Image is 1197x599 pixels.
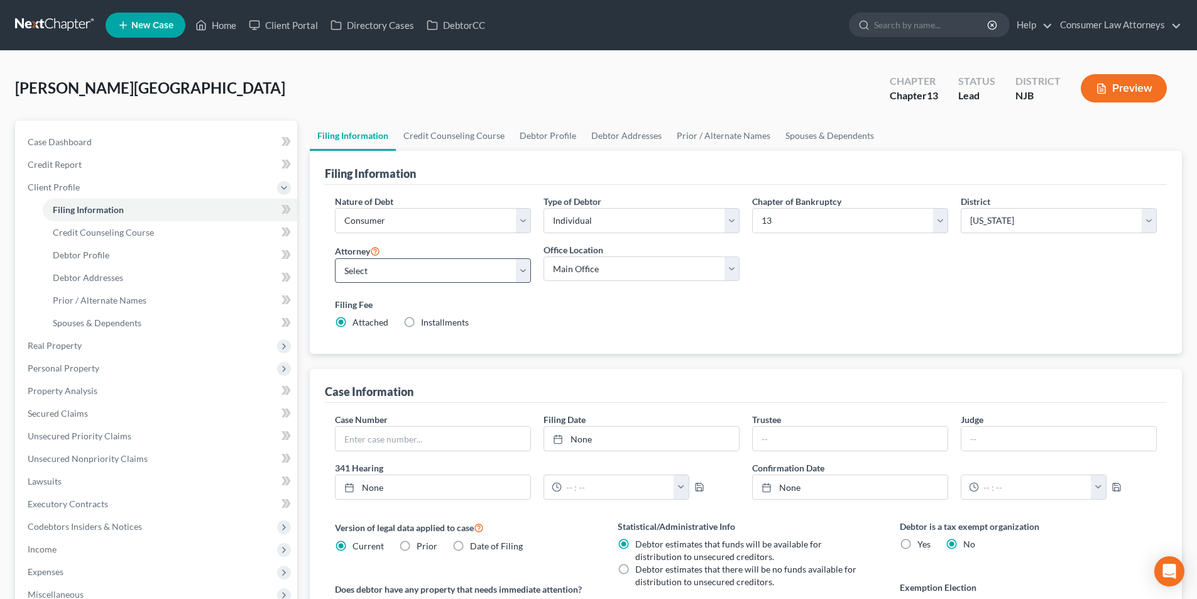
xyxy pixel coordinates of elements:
span: New Case [131,21,173,30]
span: Filing Information [53,204,124,215]
a: Unsecured Priority Claims [18,425,297,448]
span: Yes [917,539,931,549]
label: Attorney [335,243,380,258]
span: Prior [417,541,437,551]
div: Status [958,74,995,89]
span: Personal Property [28,363,99,373]
div: District [1015,74,1061,89]
span: Debtor Addresses [53,272,123,283]
a: Prior / Alternate Names [669,121,778,151]
span: Lawsuits [28,476,62,486]
label: Trustee [752,413,781,426]
span: Client Profile [28,182,80,192]
span: Attached [353,317,388,327]
input: -- [753,427,948,451]
a: Debtor Profile [43,244,297,267]
label: Office Location [544,243,603,256]
label: Nature of Debt [335,195,393,208]
a: Spouses & Dependents [43,312,297,334]
span: Real Property [28,340,82,351]
div: Filing Information [325,166,416,181]
a: Unsecured Nonpriority Claims [18,448,297,470]
label: Does debtor have any property that needs immediate attention? [335,583,592,596]
div: NJB [1015,89,1061,103]
span: Secured Claims [28,408,88,419]
span: Unsecured Nonpriority Claims [28,453,148,464]
a: Credit Report [18,153,297,176]
label: Debtor is a tax exempt organization [900,520,1157,533]
a: Directory Cases [324,14,420,36]
span: Credit Counseling Course [53,227,154,238]
a: Executory Contracts [18,493,297,515]
span: Spouses & Dependents [53,317,141,328]
input: Enter case number... [336,427,530,451]
div: Chapter [890,89,938,103]
span: Expenses [28,566,63,577]
a: Prior / Alternate Names [43,289,297,312]
span: Debtor estimates that there will be no funds available for distribution to unsecured creditors. [635,564,856,587]
label: District [961,195,990,208]
label: Exemption Election [900,581,1157,594]
label: Case Number [335,413,388,426]
label: Confirmation Date [746,461,1163,475]
a: Debtor Addresses [584,121,669,151]
input: -- : -- [562,475,674,499]
input: -- : -- [979,475,1091,499]
span: Debtor Profile [53,250,109,260]
span: Unsecured Priority Claims [28,431,131,441]
a: Lawsuits [18,470,297,493]
a: Credit Counseling Course [43,221,297,244]
span: 13 [927,89,938,101]
label: Type of Debtor [544,195,601,208]
a: Secured Claims [18,402,297,425]
a: None [544,427,739,451]
div: Open Intercom Messenger [1154,556,1184,586]
div: Case Information [325,384,413,399]
button: Preview [1081,74,1167,102]
label: Filing Fee [335,298,1157,311]
a: Filing Information [43,199,297,221]
label: Version of legal data applied to case [335,520,592,535]
span: Date of Filing [470,541,523,551]
a: Property Analysis [18,380,297,402]
div: Lead [958,89,995,103]
a: Filing Information [310,121,396,151]
a: Debtor Addresses [43,267,297,289]
label: Statistical/Administrative Info [618,520,875,533]
span: [PERSON_NAME][GEOGRAPHIC_DATA] [15,79,285,97]
span: Installments [421,317,469,327]
label: Filing Date [544,413,586,426]
span: No [963,539,975,549]
label: Chapter of Bankruptcy [752,195,841,208]
a: DebtorCC [420,14,491,36]
a: Case Dashboard [18,131,297,153]
a: None [336,475,530,499]
a: Consumer Law Attorneys [1054,14,1181,36]
input: Search by name... [874,13,989,36]
a: None [753,475,948,499]
span: Current [353,541,384,551]
label: Judge [961,413,983,426]
a: Debtor Profile [512,121,584,151]
a: Home [189,14,243,36]
span: Case Dashboard [28,136,92,147]
span: Property Analysis [28,385,97,396]
label: 341 Hearing [329,461,746,475]
input: -- [961,427,1156,451]
a: Credit Counseling Course [396,121,512,151]
span: Prior / Alternate Names [53,295,146,305]
a: Client Portal [243,14,324,36]
span: Executory Contracts [28,498,108,509]
a: Help [1010,14,1052,36]
span: Codebtors Insiders & Notices [28,521,142,532]
div: Chapter [890,74,938,89]
a: Spouses & Dependents [778,121,882,151]
span: Credit Report [28,159,82,170]
span: Income [28,544,57,554]
span: Debtor estimates that funds will be available for distribution to unsecured creditors. [635,539,822,562]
